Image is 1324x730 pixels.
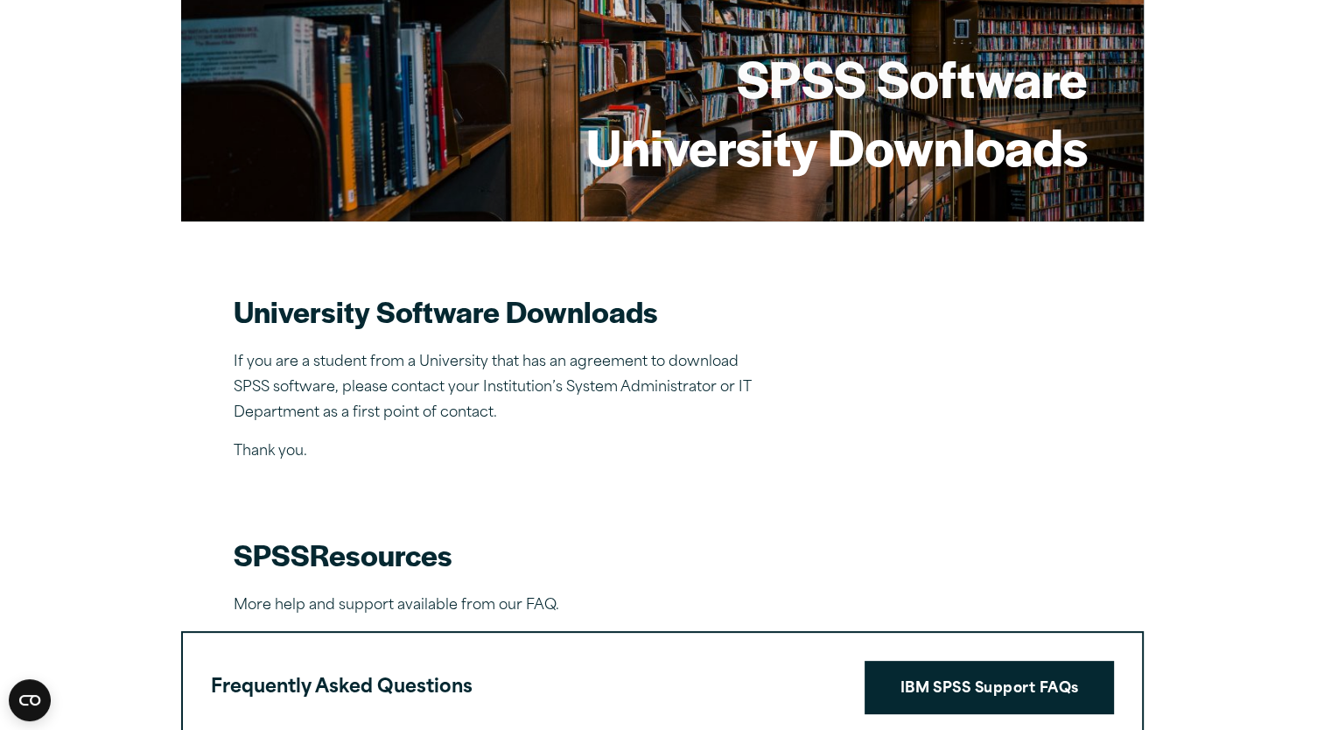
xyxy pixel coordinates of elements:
p: Thank you. [234,439,759,465]
strong: Resources [310,533,452,575]
p: If you are a student from a University that has an agreement to download SPSS software, please co... [234,350,759,425]
p: More help and support available from our FAQ. [234,593,1091,619]
strong: University Software Downloads [234,290,658,332]
button: Open CMP widget [9,679,51,721]
h3: Frequently Asked Questions [211,671,473,705]
a: IBM SPSS Support FAQs [865,661,1113,715]
h2: SPSS [234,535,1091,574]
h1: SPSS Software University Downloads [586,44,1088,179]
